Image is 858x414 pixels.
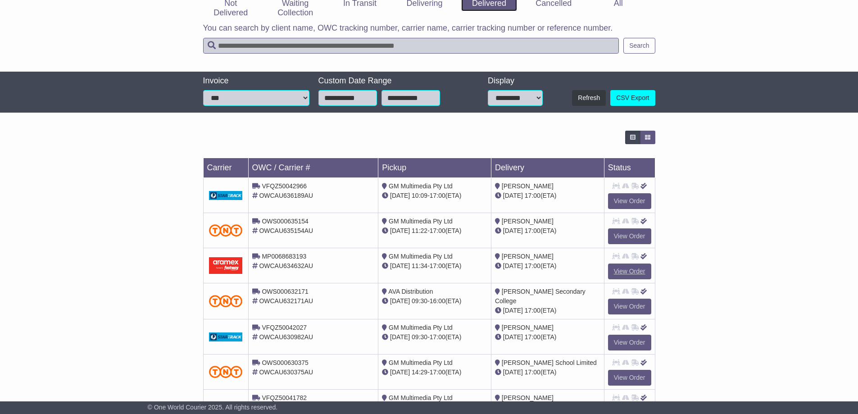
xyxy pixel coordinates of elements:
span: 14:29 [412,369,427,376]
span: 17:00 [430,333,445,341]
div: (ETA) [495,191,600,200]
span: 17:00 [525,192,540,199]
div: (ETA) [495,368,600,377]
span: [DATE] [503,333,523,341]
span: [PERSON_NAME] [502,324,554,331]
span: VFQZ50042966 [262,182,307,190]
span: 17:00 [525,333,540,341]
div: (ETA) [495,332,600,342]
span: OWCAU636189AU [259,192,313,199]
img: TNT_Domestic.png [209,224,243,237]
span: 17:00 [525,262,540,269]
span: [DATE] [390,333,410,341]
img: GetCarrierServiceDarkLogo [209,332,243,341]
span: 10:09 [412,192,427,199]
span: [PERSON_NAME] [502,394,554,401]
span: OWS000635154 [262,218,309,225]
div: - (ETA) [382,296,487,306]
span: [DATE] [390,192,410,199]
span: [DATE] [503,262,523,269]
a: CSV Export [610,90,655,106]
span: 17:00 [525,369,540,376]
div: Display [488,76,543,86]
td: Pickup [378,158,491,178]
span: GM Multimedia Pty Ltd [389,253,453,260]
img: GetCarrierServiceDarkLogo [209,191,243,200]
span: 11:22 [412,227,427,234]
span: 09:30 [412,333,427,341]
span: GM Multimedia Pty Ltd [389,394,453,401]
div: Custom Date Range [318,76,463,86]
td: Status [604,158,655,178]
span: [PERSON_NAME] [502,218,554,225]
td: Delivery [491,158,604,178]
span: OWCAU632171AU [259,297,313,305]
span: OWCAU630375AU [259,369,313,376]
span: [DATE] [503,369,523,376]
a: View Order [608,370,651,386]
span: AVA Distribution [388,288,433,295]
td: OWC / Carrier # [248,158,378,178]
span: 17:00 [430,192,445,199]
span: 16:00 [430,297,445,305]
div: Invoice [203,76,309,86]
span: GM Multimedia Pty Ltd [389,218,453,225]
div: - (ETA) [382,191,487,200]
span: [DATE] [503,192,523,199]
span: OWS000630375 [262,359,309,366]
span: VFQZ50041782 [262,394,307,401]
span: 09:30 [412,297,427,305]
img: Aramex.png [209,257,243,274]
span: 17:00 [430,369,445,376]
span: OWCAU634632AU [259,262,313,269]
td: Carrier [203,158,248,178]
span: [PERSON_NAME] Secondary College [495,288,586,305]
span: [PERSON_NAME] School Limited [502,359,597,366]
span: [DATE] [503,307,523,314]
span: 17:00 [525,227,540,234]
div: (ETA) [495,306,600,315]
span: [DATE] [390,297,410,305]
div: (ETA) [495,261,600,271]
span: OWCAU635154AU [259,227,313,234]
span: [DATE] [503,227,523,234]
span: VFQZ50042027 [262,324,307,331]
img: TNT_Domestic.png [209,366,243,378]
span: © One World Courier 2025. All rights reserved. [148,404,278,411]
span: [DATE] [390,262,410,269]
span: 11:34 [412,262,427,269]
button: Refresh [572,90,606,106]
span: 17:00 [430,262,445,269]
span: MP0068683193 [262,253,306,260]
span: OWS000632171 [262,288,309,295]
span: [PERSON_NAME] [502,253,554,260]
span: [PERSON_NAME] [502,182,554,190]
span: OWCAU630982AU [259,333,313,341]
button: Search [623,38,655,54]
span: [DATE] [390,227,410,234]
div: - (ETA) [382,368,487,377]
img: TNT_Domestic.png [209,295,243,307]
span: GM Multimedia Pty Ltd [389,324,453,331]
a: View Order [608,335,651,350]
span: [DATE] [390,369,410,376]
div: - (ETA) [382,226,487,236]
p: You can search by client name, OWC tracking number, carrier name, carrier tracking number or refe... [203,23,655,33]
span: 17:00 [525,307,540,314]
div: (ETA) [495,226,600,236]
span: GM Multimedia Pty Ltd [389,182,453,190]
a: View Order [608,264,651,279]
span: 17:00 [430,227,445,234]
span: GM Multimedia Pty Ltd [389,359,453,366]
a: View Order [608,299,651,314]
a: View Order [608,193,651,209]
div: - (ETA) [382,261,487,271]
a: View Order [608,228,651,244]
div: - (ETA) [382,332,487,342]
